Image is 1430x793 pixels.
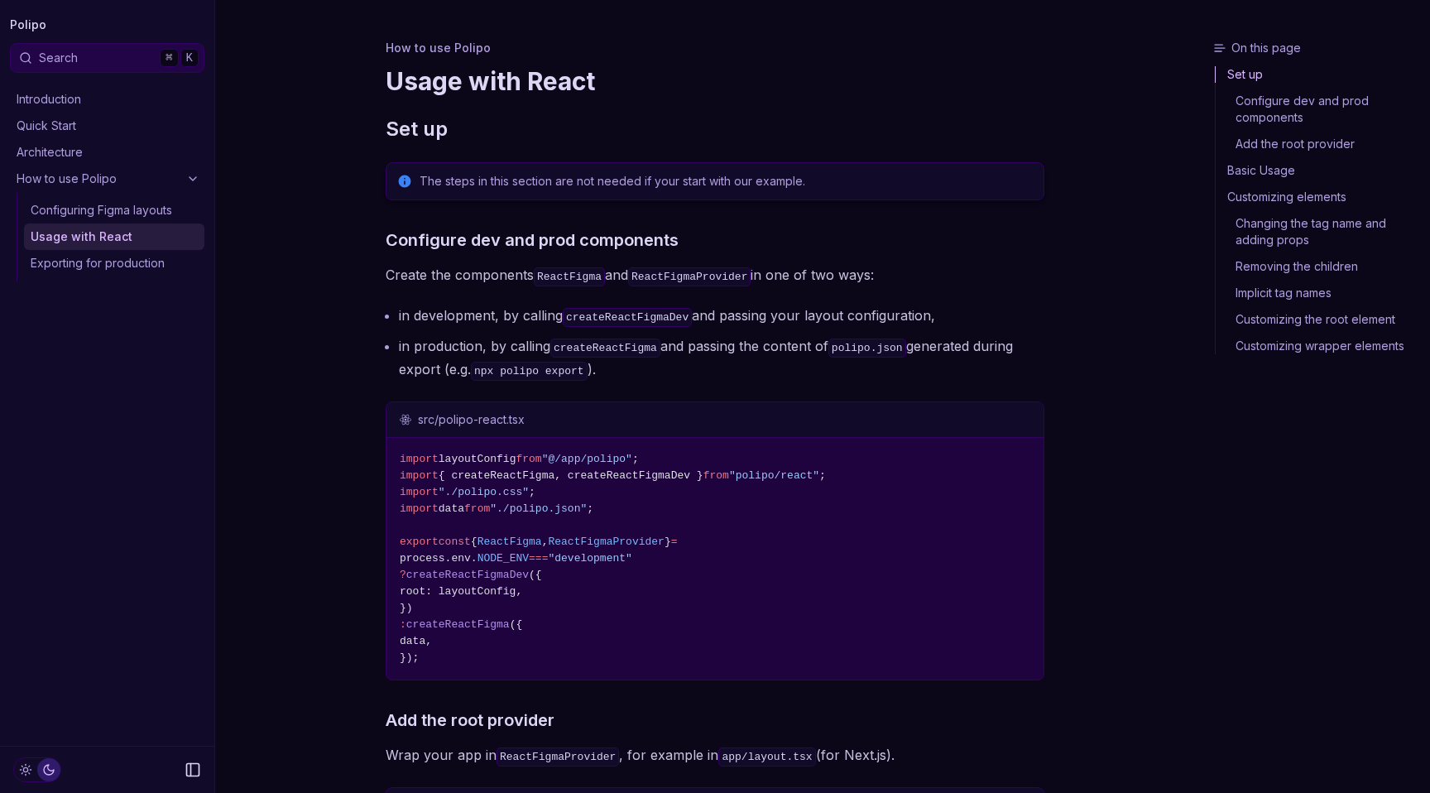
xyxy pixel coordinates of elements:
[180,49,199,67] kbd: K
[632,453,639,465] span: ;
[497,747,619,767] code: ReactFigmaProvider
[400,469,439,482] span: import
[729,469,819,482] span: "polipo/react"
[386,743,1044,767] p: Wrap your app in , for example in (for Next.js).
[386,707,554,733] a: Add the root provider
[477,536,542,548] span: ReactFigma
[10,139,204,166] a: Architecture
[400,618,406,631] span: :
[1216,88,1423,131] a: Configure dev and prod components
[24,250,204,276] a: Exporting for production
[490,502,587,515] span: "./polipo.json"
[420,173,1034,190] p: The steps in this section are not needed if your start with our example.
[24,197,204,223] a: Configuring Figma layouts
[529,569,542,581] span: ({
[439,536,471,548] span: const
[828,339,906,358] code: polipo.json
[1216,157,1423,184] a: Basic Usage
[10,166,204,192] a: How to use Polipo
[548,536,664,548] span: ReactFigmaProvider
[563,308,692,327] code: createReactFigmaDev
[406,569,529,581] span: createReactFigmaDev
[386,116,448,142] a: Set up
[671,536,678,548] span: =
[400,651,419,664] span: });
[160,49,178,67] kbd: ⌘
[418,411,1005,428] figcaption: src/polipo-react.tsx
[399,304,1044,328] li: in development, by calling and passing your layout configuration,
[386,263,1044,287] p: Create the components and in one of two ways:
[406,618,510,631] span: createReactFigma
[386,227,679,253] a: Configure dev and prod components
[439,486,529,498] span: "./polipo.css"
[439,469,703,482] span: { createReactFigma, createReactFigmaDev }
[529,486,535,498] span: ;
[180,757,206,783] button: Collapse Sidebar
[10,43,204,73] button: Search⌘K
[1216,280,1423,306] a: Implicit tag names
[542,536,549,548] span: ,
[400,536,439,548] span: export
[534,267,605,286] code: ReactFigma
[529,552,548,565] span: ===
[399,334,1044,382] li: in production, by calling and passing the content of generated during export (e.g. ).
[386,40,491,56] a: How to use Polipo
[13,757,61,782] button: Toggle Theme
[400,585,522,598] span: root: layoutConfig,
[550,339,660,358] code: createReactFigma
[1213,40,1423,56] h3: On this page
[471,536,477,548] span: {
[1216,306,1423,333] a: Customizing the root element
[400,552,477,565] span: process.env.
[1216,333,1423,354] a: Customizing wrapper elements
[400,486,439,498] span: import
[400,502,439,515] span: import
[10,13,46,36] a: Polipo
[1216,66,1423,88] a: Set up
[400,635,432,647] span: data,
[1216,210,1423,253] a: Changing the tag name and adding props
[542,453,632,465] span: "@/app/polipo"
[1216,184,1423,210] a: Customizing elements
[510,618,523,631] span: ({
[439,453,516,465] span: layoutConfig
[439,502,464,515] span: data
[819,469,826,482] span: ;
[400,569,406,581] span: ?
[477,552,529,565] span: NODE_ENV
[464,502,490,515] span: from
[386,66,1044,96] h1: Usage with React
[628,267,751,286] code: ReactFigmaProvider
[471,362,588,381] code: npx polipo export
[400,453,439,465] span: import
[718,747,815,767] code: app/layout.tsx
[400,602,413,614] span: })
[516,453,541,465] span: from
[10,113,204,139] a: Quick Start
[1216,131,1423,157] a: Add the root provider
[665,536,671,548] span: }
[24,223,204,250] a: Usage with React
[703,469,729,482] span: from
[1216,253,1423,280] a: Removing the children
[548,552,631,565] span: "development"
[10,86,204,113] a: Introduction
[587,502,593,515] span: ;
